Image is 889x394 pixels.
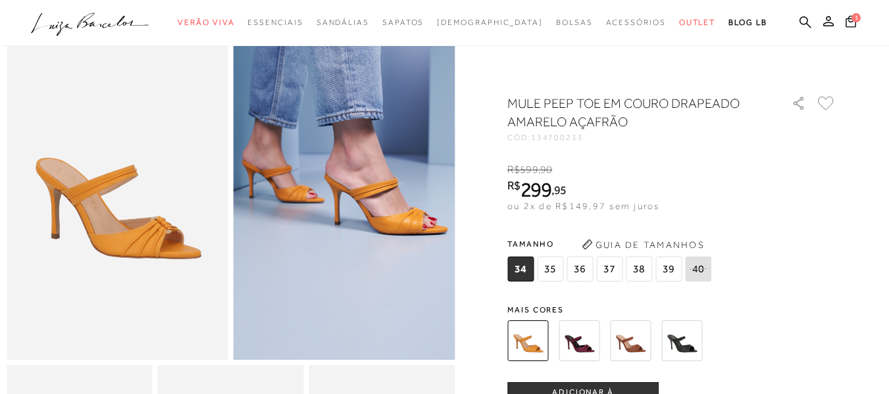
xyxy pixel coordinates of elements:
span: [DEMOGRAPHIC_DATA] [437,18,543,27]
span: Sapatos [382,18,424,27]
a: categoryNavScreenReaderText [247,11,303,35]
a: categoryNavScreenReaderText [317,11,369,35]
span: Bolsas [556,18,593,27]
a: noSubCategoriesText [437,11,543,35]
span: Verão Viva [178,18,234,27]
span: 1 [851,13,861,22]
i: R$ [507,180,521,191]
span: 39 [655,257,682,282]
div: CÓD: [507,134,771,141]
span: 599 [520,164,538,176]
a: categoryNavScreenReaderText [606,11,666,35]
span: Essenciais [247,18,303,27]
span: 38 [626,257,652,282]
img: MULE PEEP TOE EM COURO DRAPEADO PRETO [661,320,702,361]
a: categoryNavScreenReaderText [556,11,593,35]
span: 35 [537,257,563,282]
span: Acessórios [606,18,666,27]
button: Guia de Tamanhos [577,234,709,255]
h1: MULE PEEP TOE EM COURO DRAPEADO AMARELO AÇAFRÃO [507,94,754,131]
span: BLOG LB [728,18,767,27]
span: 34 [507,257,534,282]
img: MULE PEEP TOE EM COURO DRAPEADO CARAMELO [610,320,651,361]
span: 37 [596,257,622,282]
span: Mais cores [507,306,836,314]
span: Tamanho [507,234,715,254]
img: image [234,28,455,360]
span: Sandálias [317,18,369,27]
span: 134700233 [531,133,584,142]
i: , [538,164,553,176]
span: ou 2x de R$149,97 sem juros [507,201,659,211]
a: categoryNavScreenReaderText [382,11,424,35]
span: 95 [554,183,567,197]
img: image [7,28,228,360]
button: 1 [842,14,860,32]
span: 36 [567,257,593,282]
a: categoryNavScreenReaderText [178,11,234,35]
img: MULE PEEP TOE EM COURO DRAPEADO AMEIXA [559,320,599,361]
span: 299 [521,178,551,201]
span: Outlet [679,18,716,27]
span: 40 [685,257,711,282]
a: BLOG LB [728,11,767,35]
img: MULE PEEP TOE EM COURO DRAPEADO AMARELO AÇAFRÃO [507,320,548,361]
span: 90 [540,164,552,176]
a: categoryNavScreenReaderText [679,11,716,35]
i: R$ [507,164,520,176]
i: , [551,184,567,196]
